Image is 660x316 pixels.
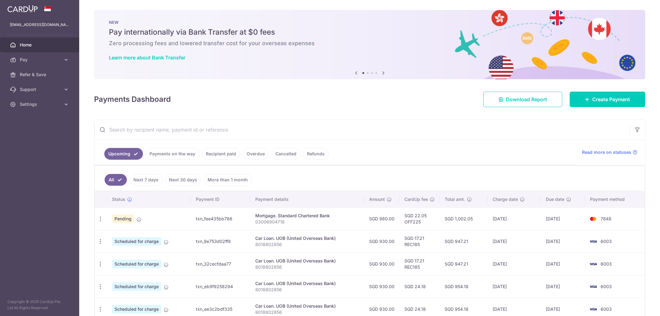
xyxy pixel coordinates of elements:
span: Status [112,196,125,202]
a: Learn more about Bank Transfer [109,54,185,61]
span: 6003 [601,284,612,289]
img: Bank Card [587,283,599,290]
div: Mortgage. Standard Chartered Bank [255,213,359,219]
a: Download Report [483,92,562,107]
img: Bank Card [587,260,599,268]
a: Recipient paid [202,148,240,160]
span: Amount [369,196,385,202]
td: [DATE] [488,230,541,253]
td: [DATE] [541,275,585,298]
img: Bank transfer banner [94,10,645,79]
a: Next 30 days [165,174,201,186]
span: Home [20,42,61,48]
span: Scheduled for charge [112,305,161,314]
div: Car Loan. UOB (United Overseas Bank) [255,280,359,287]
span: Total amt. [445,196,465,202]
p: 03006904718 [255,219,359,225]
img: Bank Card [587,215,599,223]
td: txn_32cecfdaa77 [191,253,250,275]
td: [DATE] [541,207,585,230]
p: NEW [109,20,630,25]
span: Due date [546,196,564,202]
a: Create Payment [570,92,645,107]
td: SGD 24.18 [399,275,440,298]
p: [EMAIL_ADDRESS][DOMAIN_NAME] [10,22,69,28]
div: Car Loan. UOB (United Overseas Bank) [255,235,359,241]
a: Read more on statuses [582,149,637,155]
span: Settings [20,101,61,107]
p: 8018802856 [255,241,359,248]
td: txn_9e753d02ff8 [191,230,250,253]
span: Scheduled for charge [112,237,161,246]
img: Bank Card [587,305,599,313]
span: Create Payment [592,96,630,103]
td: SGD 930.00 [364,275,399,298]
input: Search by recipient name, payment id or reference [94,120,630,140]
span: 7848 [601,216,611,221]
th: Payment details [250,191,364,207]
td: [DATE] [488,275,541,298]
span: Scheduled for charge [112,282,161,291]
td: SGD 947.21 [440,253,488,275]
td: SGD 17.21 REC185 [399,253,440,275]
td: SGD 980.00 [364,207,399,230]
td: SGD 947.21 [440,230,488,253]
span: Download Report [506,96,547,103]
a: Payments on the way [145,148,199,160]
iframe: Opens a widget where you can find more information [620,297,654,313]
span: 6003 [601,306,612,312]
div: Car Loan. UOB (United Overseas Bank) [255,258,359,264]
a: All [105,174,127,186]
span: Charge date [493,196,518,202]
div: Car Loan. UOB (United Overseas Bank) [255,303,359,309]
p: 8018802856 [255,309,359,315]
p: 8018802856 [255,287,359,293]
span: Refer & Save [20,71,61,78]
span: Scheduled for charge [112,260,161,268]
th: Payment ID [191,191,250,207]
a: Overdue [243,148,269,160]
h5: Pay internationally via Bank Transfer at $0 fees [109,27,630,37]
img: Bank Card [587,238,599,245]
span: Read more on statuses [582,149,631,155]
td: SGD 930.00 [364,253,399,275]
h6: Zero processing fees and lowered transfer cost for your overseas expenses [109,40,630,47]
th: Payment method [585,191,645,207]
h4: Payments Dashboard [94,94,171,105]
td: [DATE] [488,207,541,230]
a: Refunds [303,148,329,160]
img: CardUp [7,5,38,12]
td: SGD 22.05 OFF225 [399,207,440,230]
span: Pending [112,214,134,223]
td: SGD 17.21 REC185 [399,230,440,253]
span: Support [20,86,61,93]
p: 8018802856 [255,264,359,270]
td: [DATE] [541,230,585,253]
td: txn_eb9f9258294 [191,275,250,298]
span: 6003 [601,261,612,266]
td: SGD 930.00 [364,230,399,253]
a: Upcoming [104,148,143,160]
td: [DATE] [541,253,585,275]
td: [DATE] [488,253,541,275]
td: SGD 1,002.05 [440,207,488,230]
span: Pay [20,57,61,63]
a: Cancelled [271,148,300,160]
td: SGD 954.18 [440,275,488,298]
a: Next 7 days [129,174,162,186]
span: CardUp fee [404,196,428,202]
a: More than 1 month [204,174,252,186]
td: txn_fee435bb786 [191,207,250,230]
span: 6003 [601,239,612,244]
